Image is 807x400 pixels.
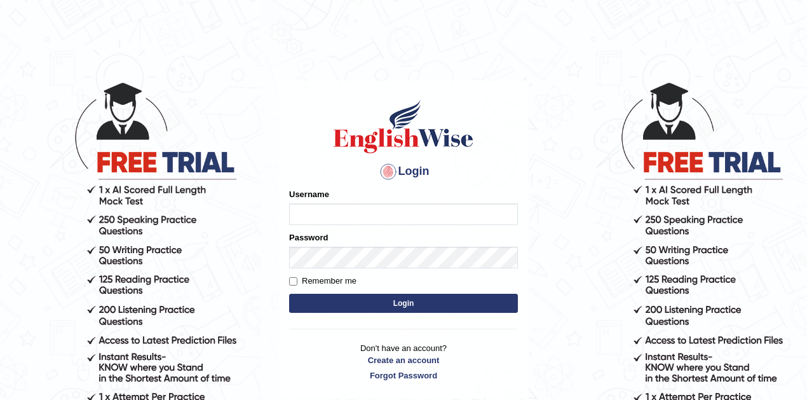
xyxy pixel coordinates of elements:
[289,354,518,366] a: Create an account
[289,342,518,382] p: Don't have an account?
[289,162,518,182] h4: Login
[289,294,518,313] button: Login
[289,275,356,287] label: Remember me
[331,98,476,155] img: Logo of English Wise sign in for intelligent practice with AI
[289,277,297,286] input: Remember me
[289,369,518,382] a: Forgot Password
[289,188,329,200] label: Username
[289,231,328,244] label: Password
